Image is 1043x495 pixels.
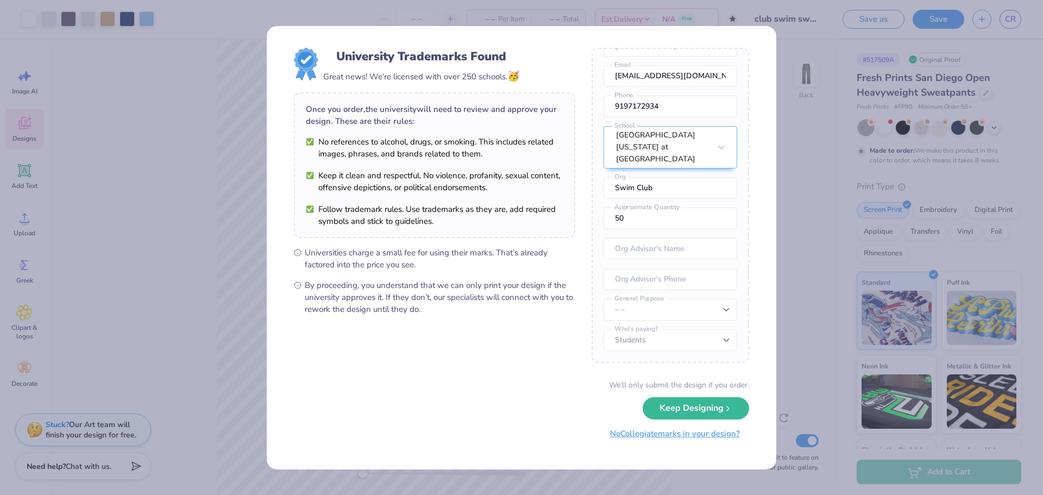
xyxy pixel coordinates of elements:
div: Great news! We're licensed with over 250 schools. [323,69,519,84]
div: Once you order, the university will need to review and approve your design. These are their rules: [306,103,563,127]
span: Universities charge a small fee for using their marks. That’s already factored into the price you... [305,247,575,271]
div: We’ll only submit the design if you order. [609,379,749,391]
input: Org [604,177,737,199]
button: NoCollegiatemarks in your design? [601,423,749,445]
div: University Trademarks Found [336,48,506,65]
li: No references to alcohol, drugs, or smoking. This includes related images, phrases, and brands re... [306,136,563,160]
input: Approximate Quantity [604,208,737,229]
img: License badge [294,48,318,80]
input: Org Advisor's Phone [604,268,737,290]
span: 🥳 [507,70,519,83]
button: Keep Designing [643,397,749,419]
span: By proceeding, you understand that we can only print your design if the university approves it. I... [305,279,575,315]
input: Phone [604,96,737,117]
div: [GEOGRAPHIC_DATA][US_STATE] at [GEOGRAPHIC_DATA] [616,129,711,165]
li: Keep it clean and respectful. No violence, profanity, sexual content, offensive depictions, or po... [306,170,563,193]
input: Org Advisor's Name [604,238,737,260]
li: Follow trademark rules. Use trademarks as they are, add required symbols and stick to guidelines. [306,203,563,227]
input: Email [604,65,737,87]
